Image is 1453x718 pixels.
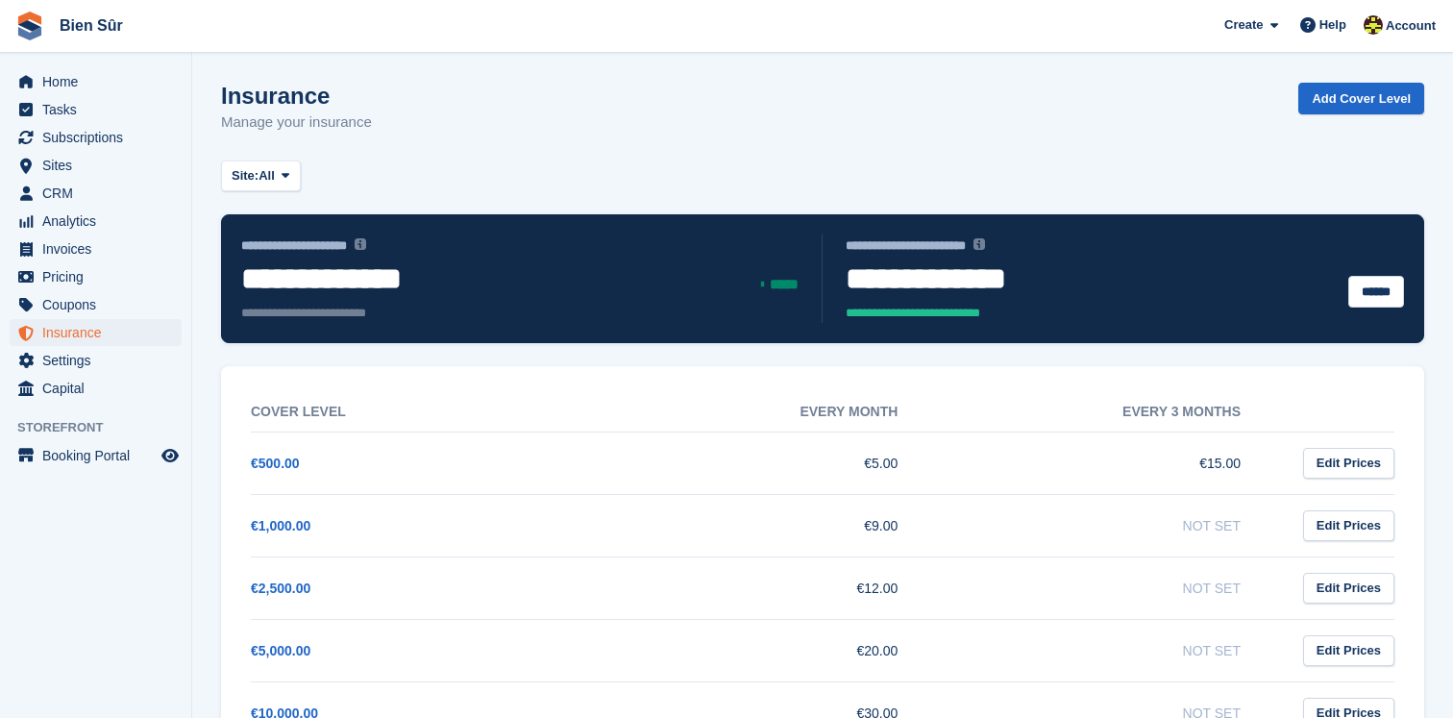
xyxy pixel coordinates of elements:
span: CRM [42,180,158,207]
a: menu [10,124,182,151]
a: Edit Prices [1303,635,1394,667]
span: Help [1319,15,1346,35]
td: €15.00 [936,432,1279,494]
span: Pricing [42,263,158,290]
td: €5.00 [594,432,937,494]
td: Not Set [936,494,1279,557]
a: Add Cover Level [1298,83,1424,114]
a: menu [10,152,182,179]
a: menu [10,319,182,346]
span: Home [42,68,158,95]
a: Preview store [159,444,182,467]
h1: Insurance [221,83,372,109]
a: menu [10,347,182,374]
a: menu [10,208,182,235]
span: Create [1224,15,1263,35]
img: icon-info-grey-7440780725fd019a000dd9b08b2336e03edf1995a4989e88bcd33f0948082b44.svg [973,238,985,250]
span: Settings [42,347,158,374]
a: menu [10,442,182,469]
th: Every month [594,392,937,433]
a: menu [10,180,182,207]
span: Booking Portal [42,442,158,469]
a: menu [10,235,182,262]
span: Storefront [17,418,191,437]
img: stora-icon-8386f47178a22dfd0bd8f6a31ec36ba5ce8667c1dd55bd0f319d3a0aa187defe.svg [15,12,44,40]
th: Every 3 months [936,392,1279,433]
a: menu [10,291,182,318]
a: €5,000.00 [251,643,310,658]
a: €2,500.00 [251,581,310,596]
span: Insurance [42,319,158,346]
a: Edit Prices [1303,448,1394,480]
span: Invoices [42,235,158,262]
a: Edit Prices [1303,573,1394,605]
a: Bien Sûr [52,10,131,41]
a: Edit Prices [1303,510,1394,542]
span: Site: [232,166,259,186]
span: Analytics [42,208,158,235]
a: €1,000.00 [251,518,310,533]
td: Not Set [936,619,1279,681]
img: icon-info-grey-7440780725fd019a000dd9b08b2336e03edf1995a4989e88bcd33f0948082b44.svg [355,238,366,250]
td: €20.00 [594,619,937,681]
a: menu [10,375,182,402]
p: Manage your insurance [221,111,372,134]
img: Marie Tran [1364,15,1383,35]
span: Subscriptions [42,124,158,151]
td: Not Set [936,557,1279,619]
span: Account [1386,16,1436,36]
td: €9.00 [594,494,937,557]
span: Tasks [42,96,158,123]
a: €500.00 [251,456,300,471]
a: menu [10,68,182,95]
span: Sites [42,152,158,179]
button: Site: All [221,161,301,192]
span: All [259,166,275,186]
a: menu [10,96,182,123]
span: Coupons [42,291,158,318]
a: menu [10,263,182,290]
span: Capital [42,375,158,402]
td: €12.00 [594,557,937,619]
th: Cover Level [251,392,594,433]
